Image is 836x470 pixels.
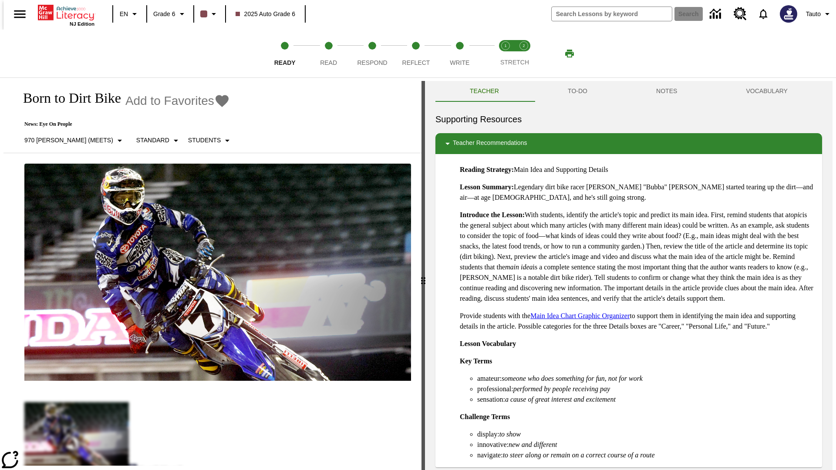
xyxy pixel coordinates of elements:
strong: Lesson Vocabulary [460,340,516,347]
div: Teacher Recommendations [435,133,822,154]
button: Grade: Grade 6, Select a grade [150,6,191,22]
button: Add to Favorites - Born to Dirt Bike [125,93,230,108]
li: amateur: [477,373,815,384]
input: search field [552,7,672,21]
em: topic [789,211,802,218]
li: sensation: [477,394,815,405]
text: 1 [504,44,506,48]
button: Language: EN, Select a language [116,6,144,22]
span: Respond [357,59,387,66]
div: activity [425,81,833,470]
strong: Challenge Terms [460,413,510,420]
img: Avatar [780,5,797,23]
button: Print [556,46,583,61]
img: Motocross racer James Stewart flies through the air on his dirt bike. [24,164,411,381]
p: With students, identify the article's topic and predict its main idea. First, remind students tha... [460,210,815,304]
li: innovative: [477,440,815,450]
div: Home [38,3,94,27]
span: Write [450,59,469,66]
button: Class color is dark brown. Change class color [197,6,222,22]
h1: Born to Dirt Bike [14,90,121,106]
span: EN [120,10,128,19]
span: Add to Favorites [125,94,214,108]
span: 2025 Auto Grade 6 [236,10,296,19]
button: TO-DO [533,81,622,102]
h6: Supporting Resources [435,112,822,126]
strong: Introduce the Lesson: [460,211,525,218]
p: Standard [136,136,169,145]
em: main idea [505,263,533,271]
li: navigate: [477,450,815,460]
button: Teacher [435,81,533,102]
a: Resource Center, Will open in new tab [728,2,752,26]
button: NOTES [622,81,711,102]
button: VOCABULARY [711,81,822,102]
span: STRETCH [500,59,529,66]
li: display: [477,429,815,440]
em: to show [499,430,521,438]
span: Ready [274,59,296,66]
em: new and different [509,441,557,448]
strong: Reading Strategy: [460,166,514,173]
strong: Key Terms [460,357,492,365]
button: Select Lexile, 970 Lexile (Meets) [21,133,128,148]
button: Open side menu [7,1,33,27]
button: Profile/Settings [802,6,836,22]
text: 2 [522,44,525,48]
p: Students [188,136,221,145]
li: professional: [477,384,815,394]
span: Read [320,59,337,66]
div: Press Enter or Spacebar and then press right and left arrow keys to move the slider [421,81,425,470]
p: Provide students with the to support them in identifying the main idea and supporting details in ... [460,311,815,332]
em: performed by people receiving pay [513,385,610,393]
button: Select Student [185,133,236,148]
p: Main Idea and Supporting Details [460,164,815,175]
a: Data Center [705,2,728,26]
a: Main Idea Chart Graphic Organizer [530,312,630,319]
button: Scaffolds, Standard [133,133,185,148]
div: Instructional Panel Tabs [435,81,822,102]
p: News: Eye On People [14,121,236,128]
strong: Lesson Summary: [460,183,514,191]
span: Grade 6 [153,10,175,19]
span: NJ Edition [70,21,94,27]
span: Tauto [806,10,821,19]
p: Teacher Recommendations [453,138,527,149]
button: Reflect step 4 of 5 [391,30,441,77]
div: reading [3,81,421,466]
p: Legendary dirt bike racer [PERSON_NAME] "Bubba" [PERSON_NAME] started tearing up the dirt—and air... [460,182,815,203]
button: Respond step 3 of 5 [347,30,398,77]
span: Reflect [402,59,430,66]
a: Notifications [752,3,775,25]
button: Stretch Respond step 2 of 2 [511,30,536,77]
button: Ready step 1 of 5 [260,30,310,77]
button: Select a new avatar [775,3,802,25]
button: Read step 2 of 5 [303,30,354,77]
em: to steer along or remain on a correct course of a route [503,451,655,459]
button: Stretch Read step 1 of 2 [493,30,518,77]
em: a cause of great interest and excitement [505,396,616,403]
em: someone who does something for fun, not for work [502,375,643,382]
button: Write step 5 of 5 [435,30,485,77]
p: 970 [PERSON_NAME] (Meets) [24,136,113,145]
